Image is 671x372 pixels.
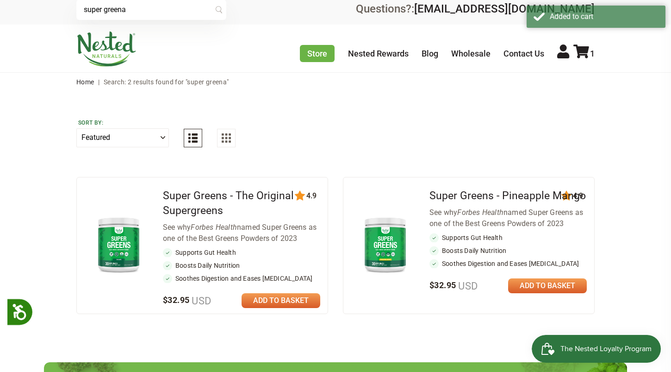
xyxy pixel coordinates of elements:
span: USD [189,295,211,307]
div: See why named Super Greens as one of the Best Greens Powders of 2023 [429,207,587,229]
img: Nested Naturals [76,32,137,67]
div: See why named Super Greens as one of the Best Greens Powders of 2023 [163,222,320,244]
div: Questions?: [356,3,595,14]
label: Sort by: [78,119,167,126]
a: Store [300,45,335,62]
li: Supports Gut Health [429,233,587,242]
span: $32.95 [429,280,478,290]
div: Added to cart [550,13,659,21]
a: 1 [573,49,595,58]
li: Boosts Daily Nutrition [163,261,320,270]
span: | [96,78,102,86]
li: Soothes Digestion and Eases [MEDICAL_DATA] [163,274,320,283]
nav: breadcrumbs [76,73,595,91]
li: Soothes Digestion and Eases [MEDICAL_DATA] [429,259,587,268]
span: Search: 2 results found for "super greena" [104,78,229,86]
a: Nested Rewards [348,49,409,58]
li: Supports Gut Health [163,248,320,257]
span: $32.95 [163,295,211,305]
span: USD [456,280,478,292]
em: Forbes Health [191,223,237,232]
iframe: Button to open loyalty program pop-up [532,335,662,363]
a: Blog [422,49,438,58]
img: Super Greens - The Original Supergreens [92,213,146,276]
a: Super Greens - The Original Supergreens [163,189,294,217]
img: List [188,133,198,143]
a: Contact Us [503,49,544,58]
a: [EMAIL_ADDRESS][DOMAIN_NAME] [414,2,595,15]
em: Forbes Health [457,208,503,217]
img: Grid [222,133,231,143]
img: Super Greens - Pineapple Mango [358,213,412,276]
a: Home [76,78,94,86]
span: 1 [590,49,595,58]
a: Wholesale [451,49,491,58]
li: Boosts Daily Nutrition [429,246,587,255]
a: Super Greens - Pineapple Mango [429,189,586,202]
